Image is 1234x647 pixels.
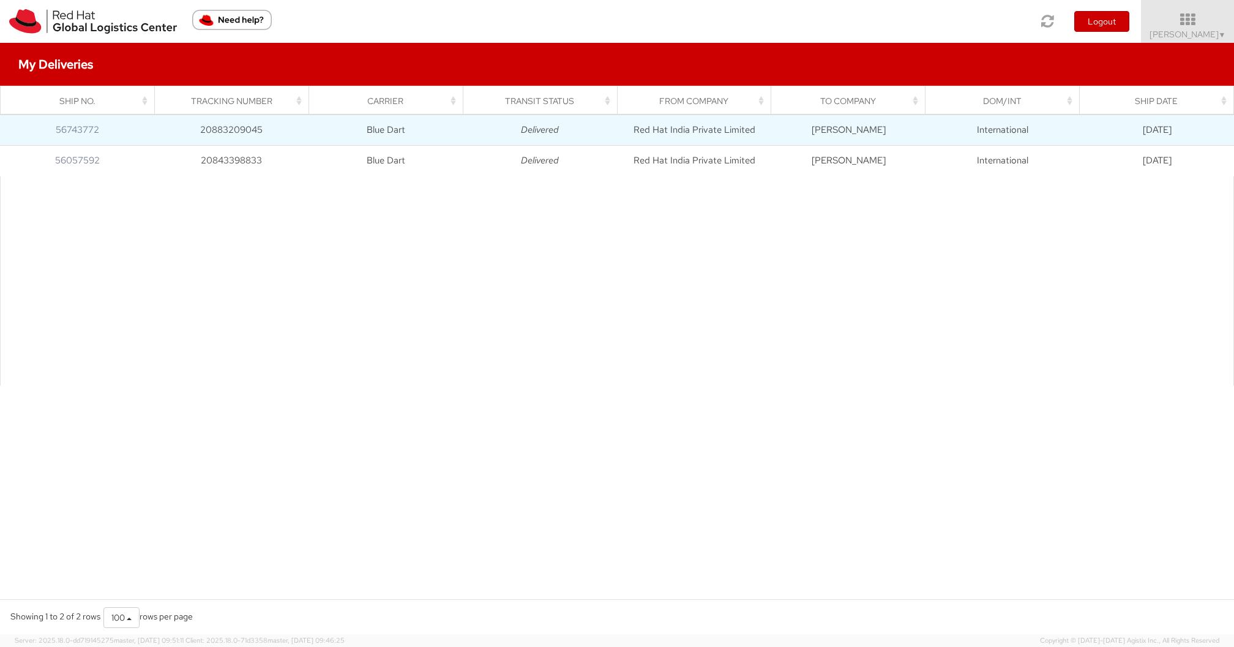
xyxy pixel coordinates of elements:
td: 20843398833 [154,146,308,176]
td: 20883209045 [154,115,308,146]
span: ▼ [1219,30,1226,40]
td: Red Hat India Private Limited [617,115,771,146]
span: Client: 2025.18.0-71d3358 [185,636,345,645]
div: Ship No. [12,95,151,107]
td: [DATE] [1080,146,1234,176]
td: Blue Dart [308,146,463,176]
td: [PERSON_NAME] [771,146,926,176]
div: Ship Date [1091,95,1230,107]
td: Red Hat India Private Limited [617,146,771,176]
img: rh-logistics-00dfa346123c4ec078e1.svg [9,9,177,34]
button: Logout [1074,11,1129,32]
span: master, [DATE] 09:46:25 [267,636,345,645]
div: From Company [628,95,767,107]
i: Delivered [521,124,559,136]
td: [DATE] [1080,115,1234,146]
td: International [926,146,1080,176]
span: Server: 2025.18.0-dd719145275 [15,636,184,645]
button: Need help? [192,10,272,30]
h4: My Deliveries [18,58,93,71]
a: 56743772 [56,124,99,136]
span: Showing 1 to 2 of 2 rows [10,611,100,622]
span: 100 [111,612,125,623]
span: master, [DATE] 09:51:11 [114,636,184,645]
div: To Company [782,95,921,107]
div: Transit Status [474,95,613,107]
td: International [926,115,1080,146]
i: Delivered [521,154,559,166]
div: Dom/Int [937,95,1075,107]
td: [PERSON_NAME] [771,115,926,146]
a: 56057592 [55,154,100,166]
span: [PERSON_NAME] [1150,29,1226,40]
button: 100 [103,607,140,628]
span: Copyright © [DATE]-[DATE] Agistix Inc., All Rights Reserved [1040,636,1219,646]
td: Blue Dart [308,115,463,146]
div: Tracking Number [165,95,304,107]
div: rows per page [103,607,193,628]
div: Carrier [320,95,458,107]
